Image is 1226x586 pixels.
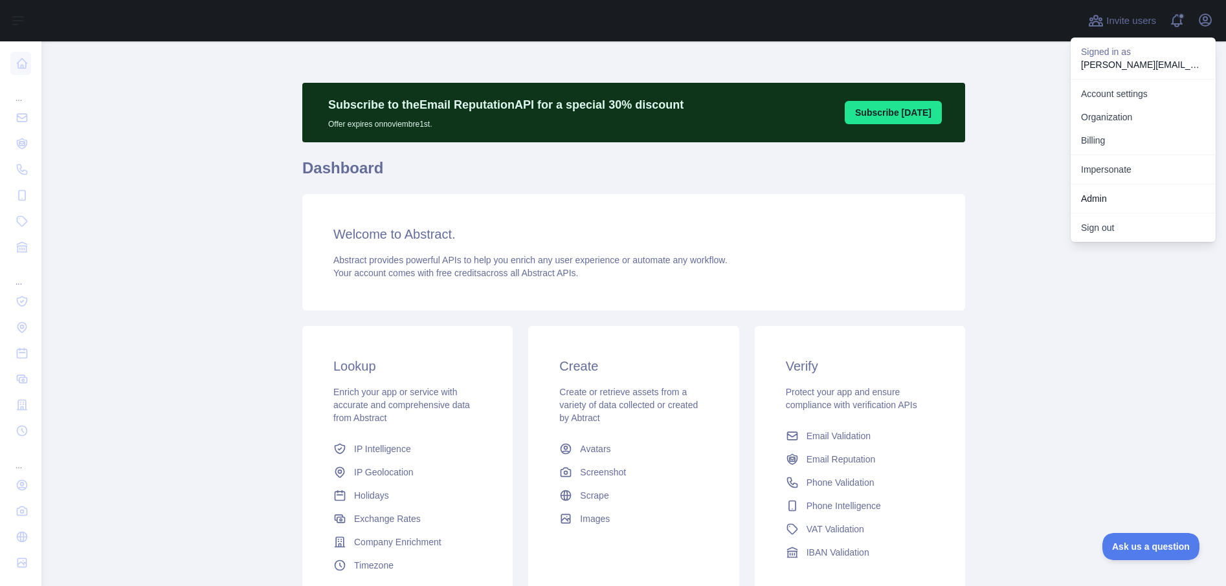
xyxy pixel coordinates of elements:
span: Protect your app and ensure compliance with verification APIs [786,387,917,410]
p: [PERSON_NAME][EMAIL_ADDRESS][PERSON_NAME][DOMAIN_NAME] [1081,58,1205,71]
a: IP Geolocation [328,461,487,484]
a: Avatars [554,437,713,461]
span: Company Enrichment [354,536,441,548]
span: Avatars [580,442,610,455]
div: ... [10,261,31,287]
span: Abstract provides powerful APIs to help you enrich any user experience or automate any workflow. [333,255,728,265]
span: Email Reputation [807,453,876,466]
span: Phone Intelligence [807,499,881,512]
span: Screenshot [580,466,626,479]
h3: Create [559,357,708,375]
span: Create or retrieve assets from a variety of data collected or created by Abtract [559,387,698,423]
button: Subscribe [DATE] [845,101,942,124]
a: IP Intelligence [328,437,487,461]
a: Email Validation [781,424,939,448]
span: Exchange Rates [354,512,421,525]
span: IP Intelligence [354,442,411,455]
a: Scrape [554,484,713,507]
p: Offer expires on noviembre 1st. [328,114,684,129]
a: Phone Intelligence [781,494,939,517]
h3: Welcome to Abstract. [333,225,934,243]
iframe: Toggle Customer Support [1102,533,1200,560]
span: Email Validation [807,429,871,442]
span: Phone Validation [807,476,875,489]
div: ... [10,78,31,103]
h3: Lookup [333,357,482,375]
p: Subscribe to the Email Reputation API for a special 30 % discount [328,96,684,114]
a: Admin [1071,187,1216,210]
a: Timezone [328,554,487,577]
span: Invite users [1106,14,1156,28]
span: IP Geolocation [354,466,414,479]
a: Impersonate [1071,158,1216,181]
button: Billing [1071,129,1216,152]
h3: Verify [786,357,934,375]
a: Exchange Rates [328,507,487,530]
a: Organization [1071,105,1216,129]
button: Invite users [1086,10,1159,31]
span: free credits [436,268,481,278]
a: IBAN Validation [781,541,939,564]
a: Screenshot [554,461,713,484]
span: Your account comes with across all Abstract APIs. [333,268,578,278]
a: Images [554,507,713,530]
span: IBAN Validation [807,546,869,559]
span: Enrich your app or service with accurate and comprehensive data from Abstract [333,387,470,423]
a: Holidays [328,484,487,507]
a: Account settings [1071,82,1216,105]
span: Scrape [580,489,608,502]
a: Phone Validation [781,471,939,494]
a: Company Enrichment [328,530,487,554]
div: ... [10,445,31,471]
span: Holidays [354,489,389,502]
a: Email Reputation [781,448,939,471]
span: Timezone [354,559,394,572]
a: VAT Validation [781,517,939,541]
span: VAT Validation [807,523,864,536]
button: Sign out [1071,216,1216,239]
h1: Dashboard [302,158,965,189]
span: Images [580,512,610,525]
p: Signed in as [1081,45,1205,58]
